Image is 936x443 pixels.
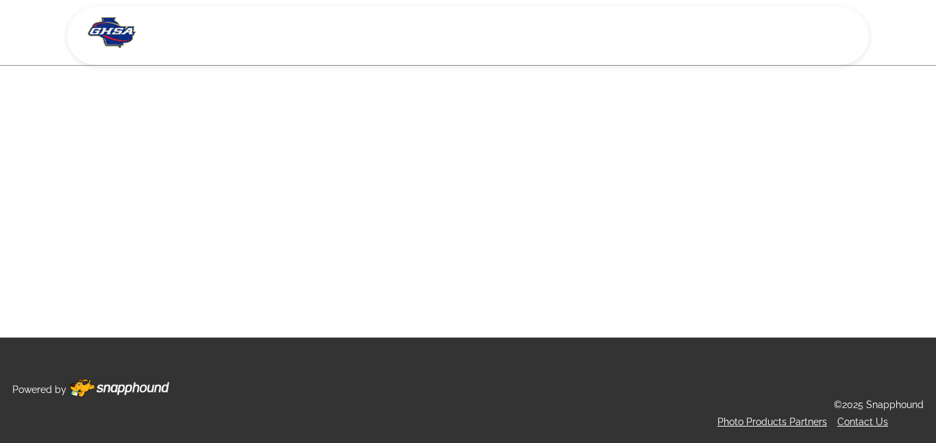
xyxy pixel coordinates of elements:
[837,416,888,427] a: Contact Us
[834,396,924,414] p: ©2025 Snapphound
[70,379,169,397] img: Footer
[717,416,827,427] a: Photo Products Partners
[88,17,136,48] img: Snapphound Logo
[12,381,66,398] p: Powered by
